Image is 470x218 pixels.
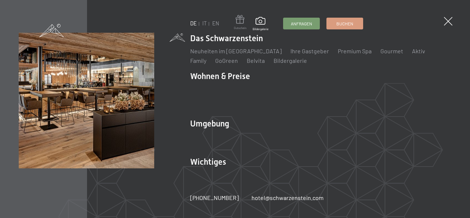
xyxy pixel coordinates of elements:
a: Ihre Gastgeber [290,47,329,54]
a: EN [212,20,219,26]
a: GoGreen [215,57,238,64]
span: Anfragen [291,21,312,27]
a: Aktiv [412,47,425,54]
a: Belvita [247,57,265,64]
a: Neuheiten im [GEOGRAPHIC_DATA] [190,47,282,54]
a: hotel@schwarzenstein.com [252,194,323,202]
a: Bildergalerie [274,57,307,64]
a: DE [190,20,197,26]
a: Gutschein [234,15,246,30]
span: Bildergalerie [253,27,268,31]
span: [PHONE_NUMBER] [190,194,239,201]
a: [PHONE_NUMBER] [190,194,239,202]
span: Gutschein [234,26,246,30]
a: Buchen [327,18,363,29]
a: IT [202,20,207,26]
a: Anfragen [283,18,319,29]
a: Premium Spa [338,47,372,54]
a: Gourmet [380,47,403,54]
a: Family [190,57,206,64]
span: Buchen [336,21,353,27]
a: Bildergalerie [253,17,268,31]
